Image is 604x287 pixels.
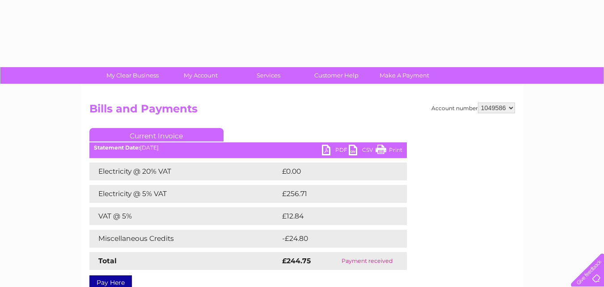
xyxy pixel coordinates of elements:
[98,257,117,265] strong: Total
[280,185,390,203] td: £256.71
[96,67,169,84] a: My Clear Business
[89,185,280,203] td: Electricity @ 5% VAT
[89,163,280,180] td: Electricity @ 20% VAT
[300,67,373,84] a: Customer Help
[164,67,237,84] a: My Account
[89,230,280,248] td: Miscellaneous Credits
[89,207,280,225] td: VAT @ 5%
[89,128,224,141] a: Current Invoice
[327,252,407,270] td: Payment received
[349,145,376,158] a: CSV
[322,145,349,158] a: PDF
[280,230,391,248] td: -£24.80
[94,144,140,151] b: Statement Date:
[367,67,441,84] a: Make A Payment
[282,257,311,265] strong: £244.75
[280,163,386,180] td: £0.00
[280,207,388,225] td: £12.84
[232,67,305,84] a: Services
[431,103,515,113] div: Account number
[376,145,402,158] a: Print
[89,103,515,120] h2: Bills and Payments
[89,145,407,151] div: [DATE]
